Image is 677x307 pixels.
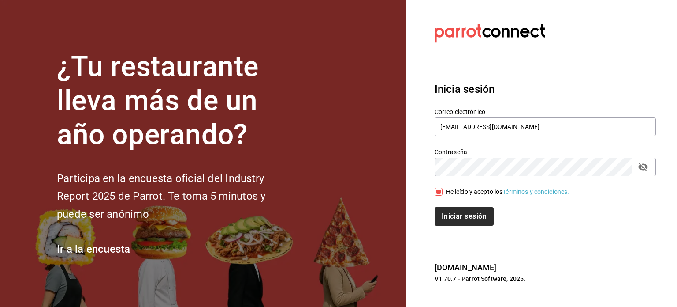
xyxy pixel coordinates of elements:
[57,50,295,152] h1: ¿Tu restaurante lleva más de un año operando?
[435,274,656,283] p: V1.70.7 - Parrot Software, 2025.
[435,207,494,226] button: Iniciar sesión
[435,81,656,97] h3: Inicia sesión
[636,159,651,174] button: passwordField
[435,263,497,272] a: [DOMAIN_NAME]
[57,243,130,255] a: Ir a la encuesta
[502,188,569,195] a: Términos y condiciones.
[435,109,656,115] label: Correo electrónico
[435,117,656,136] input: Ingresa tu correo electrónico
[57,170,295,224] h2: Participa en la encuesta oficial del Industry Report 2025 de Parrot. Te toma 5 minutos y puede se...
[435,149,656,155] label: Contraseña
[446,187,569,197] div: He leído y acepto los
